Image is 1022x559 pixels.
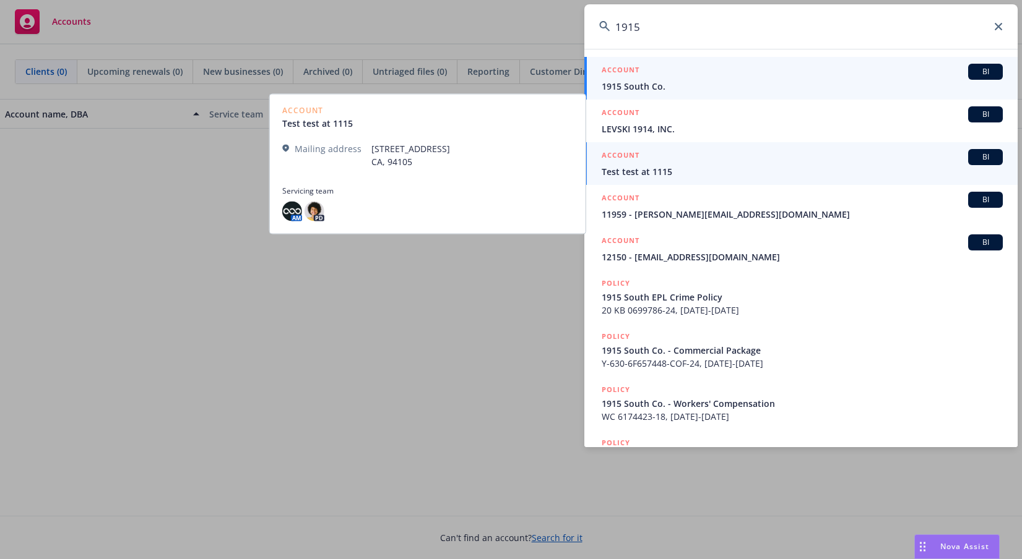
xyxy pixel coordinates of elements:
[584,228,1018,270] a: ACCOUNTBI12150 - [EMAIL_ADDRESS][DOMAIN_NAME]
[602,234,639,249] h5: ACCOUNT
[602,250,1003,263] span: 12150 - [EMAIL_ADDRESS][DOMAIN_NAME]
[584,57,1018,100] a: ACCOUNTBI1915 South Co.
[584,100,1018,142] a: ACCOUNTBILEVSKI 1914, INC.
[973,109,998,120] span: BI
[602,437,630,449] h5: POLICY
[602,344,1003,357] span: 1915 South Co. - Commercial Package
[584,185,1018,228] a: ACCOUNTBI11959 - [PERSON_NAME][EMAIL_ADDRESS][DOMAIN_NAME]
[602,80,1003,93] span: 1915 South Co.
[973,194,998,205] span: BI
[584,142,1018,185] a: ACCOUNTBITest test at 1115
[584,377,1018,430] a: POLICY1915 South Co. - Workers' CompensationWC 6174423-18, [DATE]-[DATE]
[973,237,998,248] span: BI
[602,165,1003,178] span: Test test at 1115
[915,535,930,558] div: Drag to move
[602,149,639,164] h5: ACCOUNT
[602,64,639,79] h5: ACCOUNT
[602,291,1003,304] span: 1915 South EPL Crime Policy
[973,66,998,77] span: BI
[602,397,1003,410] span: 1915 South Co. - Workers' Compensation
[602,192,639,207] h5: ACCOUNT
[602,304,1003,317] span: 20 KB 0699786-24, [DATE]-[DATE]
[914,534,1000,559] button: Nova Assist
[602,410,1003,423] span: WC 6174423-18, [DATE]-[DATE]
[602,383,630,396] h5: POLICY
[602,277,630,289] h5: POLICY
[973,151,998,163] span: BI
[602,357,1003,370] span: Y-630-6F657448-COF-24, [DATE]-[DATE]
[602,208,1003,221] span: 11959 - [PERSON_NAME][EMAIL_ADDRESS][DOMAIN_NAME]
[584,4,1018,49] input: Search...
[584,323,1018,377] a: POLICY1915 South Co. - Commercial PackageY-630-6F657448-COF-24, [DATE]-[DATE]
[602,330,630,343] h5: POLICY
[940,541,989,552] span: Nova Assist
[602,106,639,121] h5: ACCOUNT
[602,122,1003,135] span: LEVSKI 1914, INC.
[584,270,1018,323] a: POLICY1915 South EPL Crime Policy20 KB 0699786-24, [DATE]-[DATE]
[584,430,1018,483] a: POLICY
